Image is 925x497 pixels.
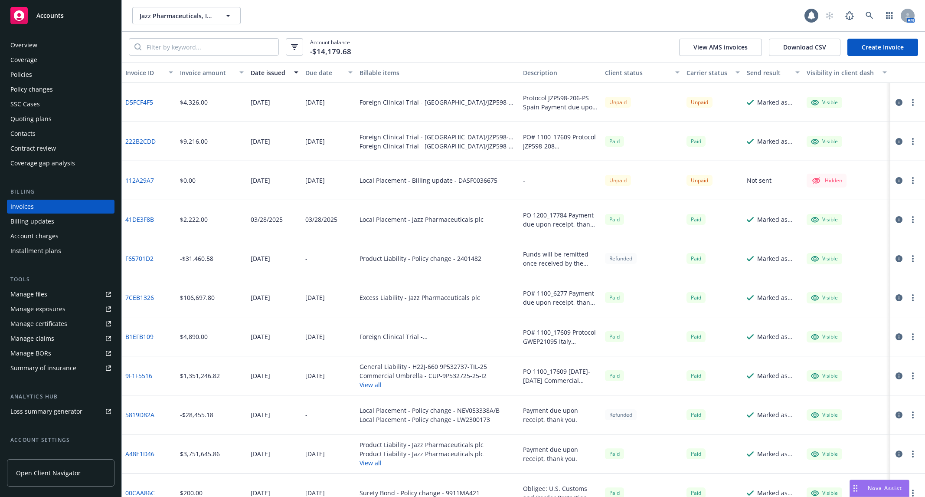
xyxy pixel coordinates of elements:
[132,7,241,24] button: Jazz Pharmaceuticals, Inc.
[757,332,800,341] div: Marked as sent
[177,62,247,83] button: Invoice amount
[7,436,114,444] div: Account settings
[686,292,706,303] div: Paid
[7,38,114,52] a: Overview
[757,98,800,107] div: Marked as sent
[10,214,54,228] div: Billing updates
[305,98,325,107] div: [DATE]
[7,214,114,228] a: Billing updates
[811,489,838,497] div: Visible
[36,12,64,19] span: Accounts
[10,346,51,360] div: Manage BORs
[861,7,878,24] a: Search
[811,255,838,263] div: Visible
[125,449,154,458] a: A48E1D46
[360,332,516,341] div: Foreign Clinical Trial - [GEOGRAPHIC_DATA]/GWEP21095 - WIBCET25131
[605,97,631,108] div: Unpaid
[7,275,114,284] div: Tools
[523,289,598,307] div: PO# 1100_6277 Payment due upon receipt, thank you.
[605,409,637,420] div: Refunded
[686,409,706,420] span: Paid
[10,332,54,346] div: Manage claims
[811,411,838,419] div: Visible
[7,97,114,111] a: SSC Cases
[360,215,484,224] div: Local Placement - Jazz Pharmaceuticals plc
[811,138,838,145] div: Visible
[7,156,114,170] a: Coverage gap analysis
[360,406,500,415] div: Local Placement - Policy change - NEV053338A/B
[180,176,196,185] div: $0.00
[523,328,598,346] div: PO# 1100_17609 Protocol GWEP21095 Italy Payment due upon receipt. Thank you.
[251,98,270,107] div: [DATE]
[16,468,81,477] span: Open Client Navigator
[360,132,516,142] div: Foreign Clinical Trial - [GEOGRAPHIC_DATA]/JZP598-208 - HSLCET25023
[10,53,37,67] div: Coverage
[7,142,114,155] a: Contract review
[251,371,270,380] div: [DATE]
[679,39,762,56] button: View AMS invoices
[10,156,75,170] div: Coverage gap analysis
[811,175,842,186] div: Hidden
[686,68,730,77] div: Carrier status
[523,93,598,112] div: Protocol JZP598-206-PS Spain Payment due upon receipt. Thank you.
[686,331,706,342] span: Paid
[305,449,325,458] div: [DATE]
[7,448,114,462] a: Service team
[686,214,706,225] span: Paid
[360,449,484,458] div: Product Liability - Jazz Pharmaceuticals plc
[757,293,800,302] div: Marked as sent
[180,410,213,419] div: -$28,455.18
[360,415,500,424] div: Local Placement - Policy change - LW2300173
[360,254,481,263] div: Product Liability - Policy change - 2401482
[523,445,598,463] div: Payment due upon receipt, thank you.
[686,97,713,108] div: Unpaid
[180,254,213,263] div: -$31,460.58
[180,68,234,77] div: Invoice amount
[10,317,67,331] div: Manage certificates
[850,480,909,497] button: Nova Assist
[605,370,624,381] div: Paid
[247,62,302,83] button: Date issued
[523,367,598,385] div: PO 1100_17609 [DATE]-[DATE] Commercial Casualty Non Products Payment due upon receipt, thank you.
[122,62,177,83] button: Invoice ID
[7,332,114,346] a: Manage claims
[360,440,484,449] div: Product Liability - Jazz Pharmaceuticals plc
[125,293,154,302] a: 7CEB1326
[7,112,114,126] a: Quoting plans
[769,39,840,56] button: Download CSV
[811,450,838,458] div: Visible
[305,215,337,224] div: 03/28/2025
[10,287,47,301] div: Manage files
[302,62,356,83] button: Due date
[310,39,351,55] span: Account balance
[125,215,154,224] a: 41DE3F8B
[7,200,114,214] a: Invoices
[10,38,37,52] div: Overview
[360,380,487,389] button: View all
[251,68,289,77] div: Date issued
[686,448,706,459] div: Paid
[743,62,803,83] button: Send result
[757,371,800,380] div: Marked as sent
[10,405,82,418] div: Loss summary generator
[523,406,598,424] div: Payment due upon receipt, thank you.
[305,410,307,419] div: -
[811,216,838,224] div: Visible
[180,332,208,341] div: $4,890.00
[686,370,706,381] div: Paid
[251,410,270,419] div: [DATE]
[360,458,484,467] button: View all
[10,361,76,375] div: Summary of insurance
[868,484,902,492] span: Nova Assist
[523,68,598,77] div: Description
[7,229,114,243] a: Account charges
[686,136,706,147] span: Paid
[125,98,153,107] a: D5FCF4F5
[686,253,706,264] div: Paid
[310,46,351,57] span: -$14,179.68
[811,99,838,106] div: Visible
